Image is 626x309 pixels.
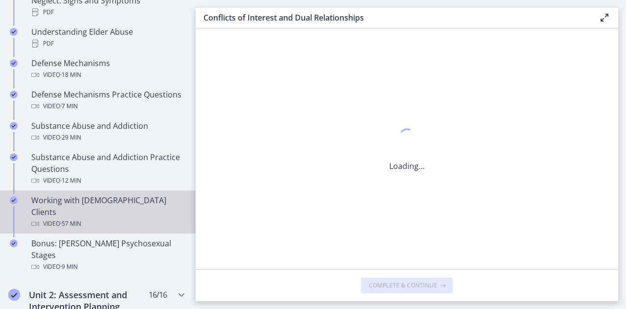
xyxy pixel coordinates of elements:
span: Complete & continue [369,282,437,289]
i: Completed [10,28,18,36]
div: Defense Mechanisms [31,57,184,81]
div: Video [31,175,184,187]
div: Substance Abuse and Addiction Practice Questions [31,151,184,187]
i: Completed [8,289,20,301]
div: PDF [31,6,184,18]
i: Completed [10,91,18,98]
div: Video [31,100,184,112]
i: Completed [10,196,18,204]
div: Video [31,69,184,81]
span: · 9 min [60,261,78,273]
div: Defense Mechanisms Practice Questions [31,89,184,112]
i: Completed [10,59,18,67]
i: Completed [10,239,18,247]
div: Substance Abuse and Addiction [31,120,184,143]
div: Video [31,218,184,230]
div: PDF [31,38,184,49]
div: Bonus: [PERSON_NAME] Psychosexual Stages [31,238,184,273]
button: Complete & continue [361,278,453,293]
div: Video [31,261,184,273]
span: · 29 min [60,132,81,143]
span: · 57 min [60,218,81,230]
div: Video [31,132,184,143]
i: Completed [10,153,18,161]
div: 1 [389,126,425,148]
span: · 18 min [60,69,81,81]
span: 16 / 16 [149,289,167,301]
p: Loading... [389,160,425,172]
span: · 12 min [60,175,81,187]
div: Understanding Elder Abuse [31,26,184,49]
i: Completed [10,122,18,130]
span: · 7 min [60,100,78,112]
div: Working with [DEMOGRAPHIC_DATA] Clients [31,194,184,230]
h3: Conflicts of Interest and Dual Relationships [203,12,583,24]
